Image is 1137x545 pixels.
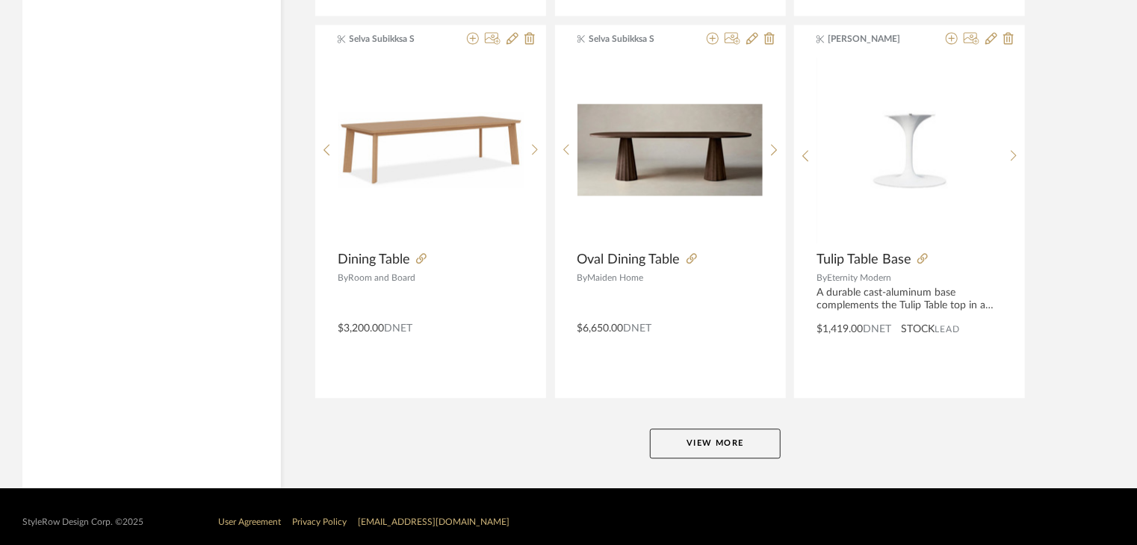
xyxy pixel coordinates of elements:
div: A durable cast-aluminum base complements the Tulip Table top in a superb way. The base is coated ... [817,287,1003,312]
img: Oval Dining Table [577,104,763,195]
img: Tulip Table Base [817,57,1003,243]
span: [PERSON_NAME] [828,32,923,46]
span: $1,419.00 [817,324,863,334]
img: Dining Table [338,112,524,187]
span: $3,200.00 [338,323,384,334]
span: By [817,273,827,282]
a: User Agreement [218,517,281,526]
span: Selva Subikksa S [350,32,444,46]
span: Tulip Table Base [817,252,911,268]
span: Room and Board [348,273,415,282]
span: Maiden Home [588,273,644,282]
span: $6,650.00 [577,323,624,334]
span: Oval Dining Table [577,252,681,268]
span: Eternity Modern [827,273,891,282]
a: [EMAIL_ADDRESS][DOMAIN_NAME] [358,517,509,526]
div: StyleRow Design Corp. ©2025 [22,517,143,528]
span: STOCK [901,322,935,337]
span: DNET [384,323,412,334]
span: Lead [935,324,960,334]
span: By [577,273,588,282]
span: By [338,273,348,282]
a: Privacy Policy [292,517,347,526]
div: 0 [817,57,1003,243]
button: View More [650,429,781,458]
span: DNET [863,324,891,334]
span: Selva Subikksa S [589,32,683,46]
span: DNET [624,323,652,334]
span: Dining Table [338,252,410,268]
